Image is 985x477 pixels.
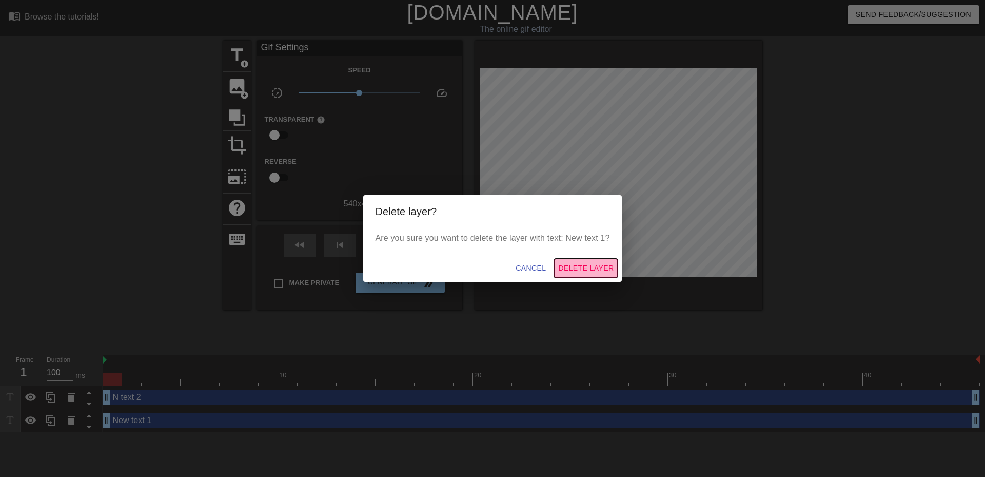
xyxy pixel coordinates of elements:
p: Are you sure you want to delete the layer with text: New text 1? [376,232,610,244]
span: Delete Layer [558,262,614,275]
button: Cancel [511,259,550,278]
span: Cancel [516,262,546,275]
h2: Delete layer? [376,203,610,220]
button: Delete Layer [554,259,618,278]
